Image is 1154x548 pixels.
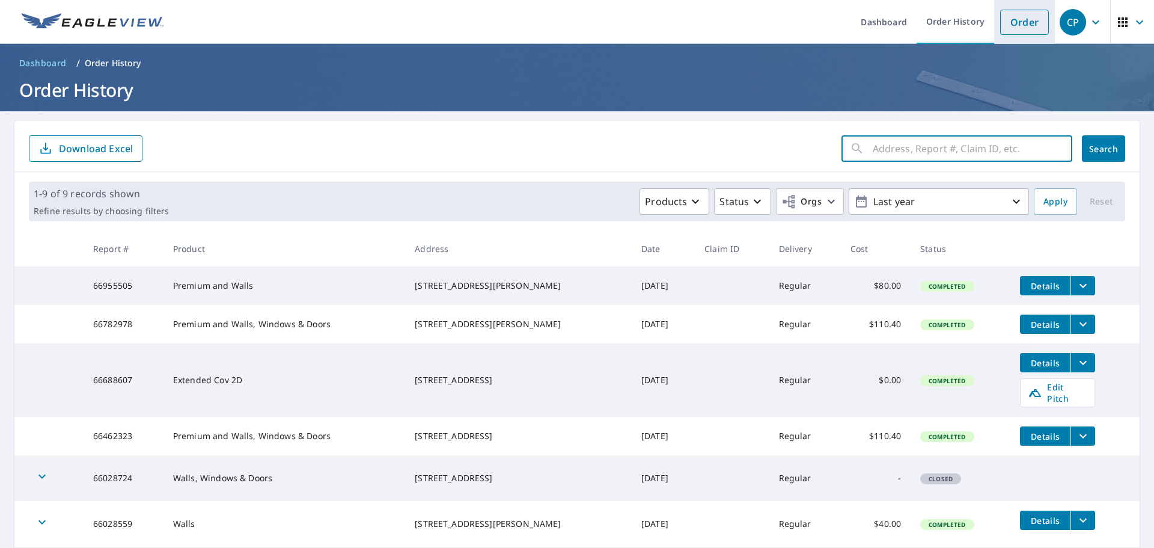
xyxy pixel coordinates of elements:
[841,501,911,547] td: $40.00
[59,142,133,155] p: Download Excel
[921,321,972,329] span: Completed
[769,501,841,547] td: Regular
[76,56,80,70] li: /
[415,430,622,442] div: [STREET_ADDRESS]
[921,377,972,385] span: Completed
[632,501,695,547] td: [DATE]
[781,194,822,209] span: Orgs
[1070,353,1095,372] button: filesDropdownBtn-66688607
[632,231,695,266] th: Date
[776,188,844,215] button: Orgs
[841,417,911,455] td: $110.40
[1020,426,1070,446] button: detailsBtn-66462323
[1070,315,1095,334] button: filesDropdownBtn-66782978
[415,280,622,292] div: [STREET_ADDRESS][PERSON_NAME]
[34,186,169,201] p: 1-9 of 9 records shown
[632,417,695,455] td: [DATE]
[22,13,163,31] img: EV Logo
[769,231,841,266] th: Delivery
[1020,276,1070,295] button: detailsBtn-66955505
[921,282,972,291] span: Completed
[84,417,163,455] td: 66462323
[769,343,841,417] td: Regular
[849,188,1029,215] button: Last year
[1027,357,1063,369] span: Details
[769,455,841,501] td: Regular
[1020,315,1070,334] button: detailsBtn-66782978
[85,57,141,69] p: Order History
[632,305,695,343] td: [DATE]
[415,518,622,530] div: [STREET_ADDRESS][PERSON_NAME]
[1027,515,1063,526] span: Details
[405,231,632,266] th: Address
[163,305,405,343] td: Premium and Walls, Windows & Doors
[873,132,1072,165] input: Address, Report #, Claim ID, etc.
[1070,511,1095,530] button: filesDropdownBtn-66028559
[1000,10,1049,35] a: Order
[415,374,622,386] div: [STREET_ADDRESS]
[714,188,771,215] button: Status
[921,433,972,441] span: Completed
[719,194,749,209] p: Status
[84,455,163,501] td: 66028724
[640,188,709,215] button: Products
[14,54,72,73] a: Dashboard
[1028,381,1087,404] span: Edit Pitch
[645,194,687,209] p: Products
[695,231,769,266] th: Claim ID
[163,343,405,417] td: Extended Cov 2D
[84,305,163,343] td: 66782978
[1027,319,1063,330] span: Details
[921,520,972,529] span: Completed
[1070,426,1095,446] button: filesDropdownBtn-66462323
[415,318,622,330] div: [STREET_ADDRESS][PERSON_NAME]
[1027,280,1063,292] span: Details
[1020,511,1070,530] button: detailsBtn-66028559
[1070,276,1095,295] button: filesDropdownBtn-66955505
[632,455,695,501] td: [DATE]
[769,305,841,343] td: Regular
[1082,135,1125,162] button: Search
[1043,194,1067,209] span: Apply
[841,343,911,417] td: $0.00
[911,231,1010,266] th: Status
[1091,143,1116,155] span: Search
[921,475,960,483] span: Closed
[632,266,695,305] td: [DATE]
[841,266,911,305] td: $80.00
[163,455,405,501] td: Walls, Windows & Doors
[163,417,405,455] td: Premium and Walls, Windows & Doors
[84,266,163,305] td: 66955505
[163,266,405,305] td: Premium and Walls
[415,472,622,484] div: [STREET_ADDRESS]
[29,135,142,162] button: Download Excel
[1027,431,1063,442] span: Details
[769,266,841,305] td: Regular
[19,57,67,69] span: Dashboard
[841,231,911,266] th: Cost
[84,231,163,266] th: Report #
[841,305,911,343] td: $110.40
[163,231,405,266] th: Product
[769,417,841,455] td: Regular
[1034,188,1077,215] button: Apply
[84,501,163,547] td: 66028559
[1020,353,1070,372] button: detailsBtn-66688607
[1020,378,1095,407] a: Edit Pitch
[632,343,695,417] td: [DATE]
[84,343,163,417] td: 66688607
[869,191,1009,212] p: Last year
[163,501,405,547] td: Walls
[14,54,1140,73] nav: breadcrumb
[14,78,1140,102] h1: Order History
[1060,9,1086,35] div: CP
[841,455,911,501] td: -
[34,206,169,217] p: Refine results by choosing filters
